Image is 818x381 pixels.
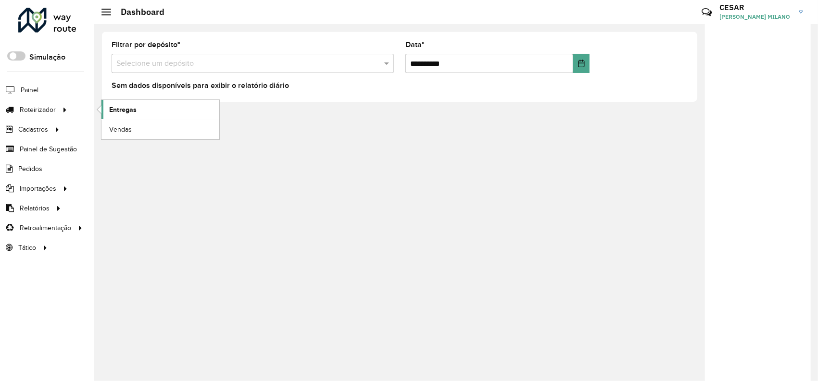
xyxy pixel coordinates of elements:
[20,105,56,115] span: Roteirizador
[111,7,164,17] h2: Dashboard
[101,120,219,139] a: Vendas
[101,100,219,119] a: Entregas
[20,184,56,194] span: Importações
[696,2,717,23] a: Contato Rápido
[109,105,137,115] span: Entregas
[573,54,590,73] button: Choose Date
[112,80,289,91] label: Sem dados disponíveis para exibir o relatório diário
[18,243,36,253] span: Tático
[21,85,38,95] span: Painel
[18,124,48,135] span: Cadastros
[29,51,65,63] label: Simulação
[18,164,42,174] span: Pedidos
[719,12,792,21] span: [PERSON_NAME] MILANO
[20,223,71,233] span: Retroalimentação
[112,39,180,50] label: Filtrar por depósito
[20,144,77,154] span: Painel de Sugestão
[20,203,50,213] span: Relatórios
[405,39,425,50] label: Data
[719,3,792,12] h3: CESAR
[109,124,132,135] span: Vendas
